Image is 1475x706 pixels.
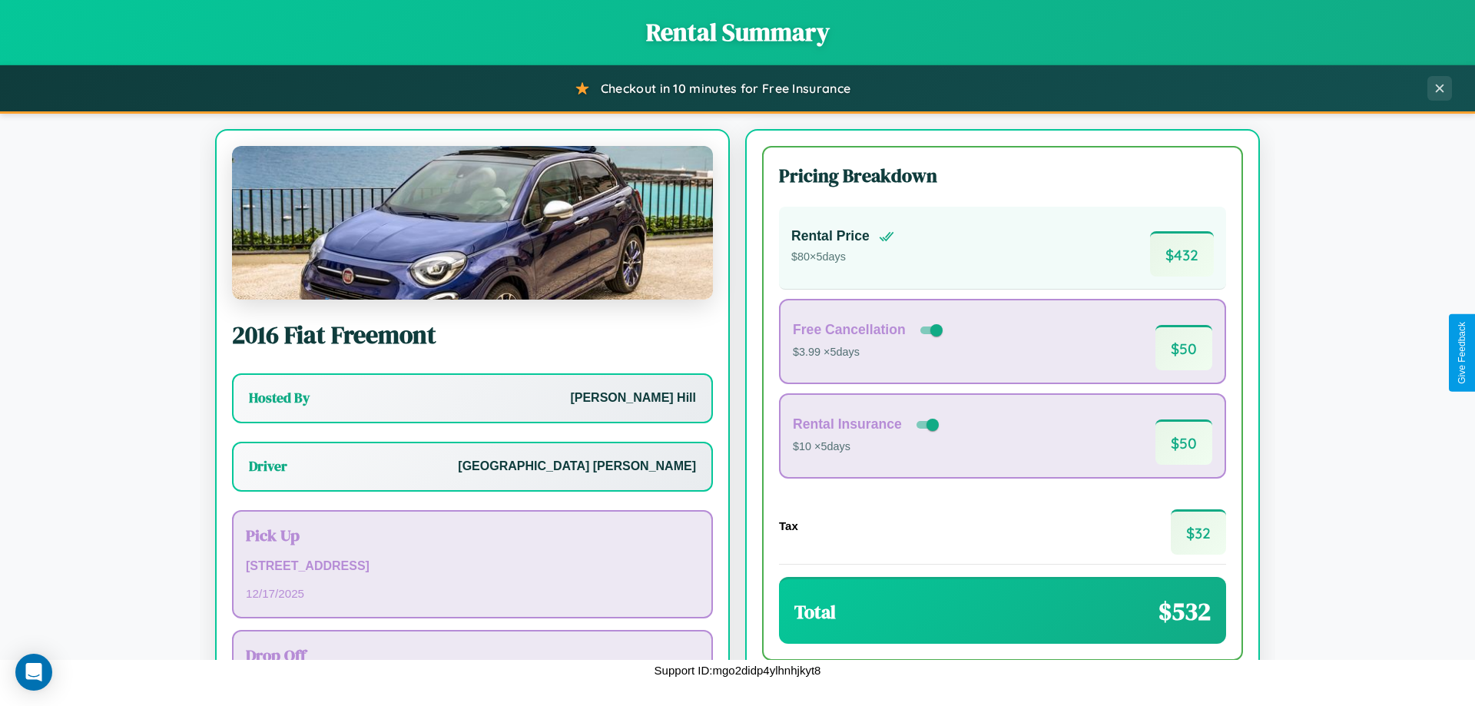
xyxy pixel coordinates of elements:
[791,228,870,244] h4: Rental Price
[1155,419,1212,465] span: $ 50
[232,318,713,352] h2: 2016 Fiat Freemont
[15,654,52,691] div: Open Intercom Messenger
[1155,325,1212,370] span: $ 50
[779,519,798,532] h4: Tax
[793,437,942,457] p: $10 × 5 days
[601,81,850,96] span: Checkout in 10 minutes for Free Insurance
[246,644,699,666] h3: Drop Off
[246,555,699,578] p: [STREET_ADDRESS]
[246,524,699,546] h3: Pick Up
[793,343,946,363] p: $3.99 × 5 days
[246,583,699,604] p: 12 / 17 / 2025
[458,456,696,478] p: [GEOGRAPHIC_DATA] [PERSON_NAME]
[1171,509,1226,555] span: $ 32
[779,163,1226,188] h3: Pricing Breakdown
[1158,595,1211,628] span: $ 532
[655,660,821,681] p: Support ID: mgo2didp4ylhnhjkyt8
[794,599,836,625] h3: Total
[232,146,713,300] img: Fiat Freemont
[570,387,696,409] p: [PERSON_NAME] Hill
[793,322,906,338] h4: Free Cancellation
[791,247,894,267] p: $ 80 × 5 days
[15,15,1460,49] h1: Rental Summary
[249,457,287,476] h3: Driver
[1150,231,1214,277] span: $ 432
[1457,322,1467,384] div: Give Feedback
[793,416,902,433] h4: Rental Insurance
[249,389,310,407] h3: Hosted By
